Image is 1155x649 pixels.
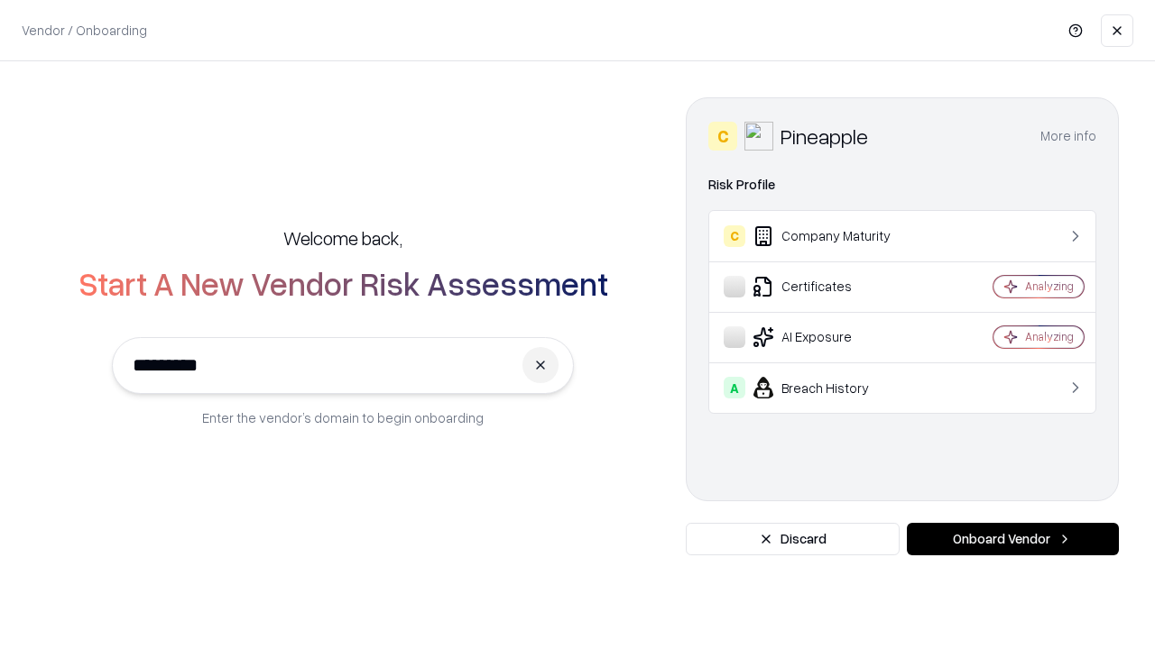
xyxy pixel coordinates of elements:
div: Risk Profile [708,174,1096,196]
div: Analyzing [1025,279,1074,294]
div: Certificates [724,276,939,297]
button: More info [1040,120,1096,152]
img: Pineapple [744,122,773,151]
h2: Start A New Vendor Risk Assessment [79,265,608,301]
p: Enter the vendor’s domain to begin onboarding [202,408,484,427]
button: Discard [686,523,900,555]
button: Onboard Vendor [907,523,1119,555]
div: Breach History [724,377,939,398]
div: Pineapple [781,122,868,151]
div: A [724,377,745,398]
h5: Welcome back, [283,225,402,251]
div: C [724,225,745,247]
div: AI Exposure [724,326,939,348]
div: Company Maturity [724,225,939,247]
div: Analyzing [1025,329,1074,344]
div: C [708,122,737,151]
p: Vendor / Onboarding [22,21,147,40]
